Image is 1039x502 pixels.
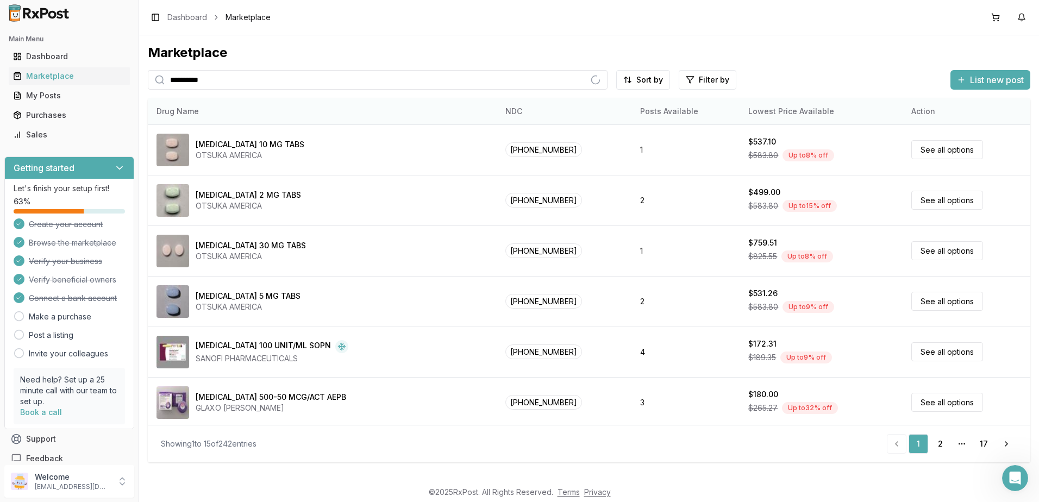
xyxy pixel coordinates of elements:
img: Abilify 10 MG TABS [157,134,189,166]
span: [PHONE_NUMBER] [505,294,582,309]
button: Purchases [4,106,134,124]
a: Marketplace [9,66,130,86]
th: Drug Name [148,98,497,124]
a: Invite your colleagues [29,348,108,359]
td: 1 [631,124,740,175]
img: Abilify 30 MG TABS [157,235,189,267]
h3: Getting started [14,161,74,174]
span: Create your account [29,219,103,230]
a: Terms [558,487,580,497]
div: [MEDICAL_DATA] 10 MG TABS [196,139,304,150]
a: Purchases [9,105,130,125]
div: [MEDICAL_DATA] 5 MG TABS [196,291,301,302]
span: $265.27 [748,403,778,413]
td: 2 [631,175,740,225]
th: Lowest Price Available [740,98,903,124]
a: See all options [911,191,983,210]
a: See all options [911,140,983,159]
div: $759.51 [748,237,777,248]
div: OTSUKA AMERICA [196,251,306,262]
a: List new post [950,76,1030,86]
button: Marketplace [4,67,134,85]
span: Browse the marketplace [29,237,116,248]
div: Dashboard [13,51,126,62]
button: List new post [950,70,1030,90]
td: 2 [631,276,740,327]
div: [MEDICAL_DATA] 100 UNIT/ML SOPN [196,340,331,353]
span: $583.80 [748,200,778,211]
a: See all options [911,292,983,311]
div: Up to 32 % off [782,402,838,414]
button: Filter by [679,70,736,90]
div: Up to 9 % off [783,301,834,313]
a: 17 [974,434,993,454]
div: OTSUKA AMERICA [196,302,301,312]
nav: breadcrumb [167,12,271,23]
a: Dashboard [9,47,130,66]
a: See all options [911,241,983,260]
span: Verify beneficial owners [29,274,116,285]
a: Make a purchase [29,311,91,322]
span: $583.80 [748,302,778,312]
a: Go to next page [996,434,1017,454]
th: Posts Available [631,98,740,124]
span: Marketplace [226,12,271,23]
td: 1 [631,225,740,276]
a: My Posts [9,86,130,105]
p: Let's finish your setup first! [14,183,125,194]
span: [PHONE_NUMBER] [505,395,582,410]
th: Action [903,98,1030,124]
h2: Main Menu [9,35,130,43]
div: OTSUKA AMERICA [196,200,301,211]
img: RxPost Logo [4,4,74,22]
nav: pagination [887,434,1017,454]
div: OTSUKA AMERICA [196,150,304,161]
div: My Posts [13,90,126,101]
div: Up to 8 % off [783,149,834,161]
img: User avatar [11,473,28,490]
a: Post a listing [29,330,73,341]
p: [EMAIL_ADDRESS][DOMAIN_NAME] [35,482,110,491]
div: $180.00 [748,389,778,400]
a: See all options [911,393,983,412]
img: Abilify 2 MG TABS [157,184,189,217]
div: [MEDICAL_DATA] 2 MG TABS [196,190,301,200]
span: Connect a bank account [29,293,117,304]
p: Need help? Set up a 25 minute call with our team to set up. [20,374,118,407]
span: 63 % [14,196,30,207]
div: SANOFI PHARMACEUTICALS [196,353,348,364]
span: $189.35 [748,352,776,363]
img: Admelog SoloStar 100 UNIT/ML SOPN [157,336,189,368]
span: Sort by [636,74,663,85]
div: Up to 9 % off [780,352,832,363]
a: 2 [930,434,950,454]
span: [PHONE_NUMBER] [505,193,582,208]
span: [PHONE_NUMBER] [505,142,582,157]
span: List new post [970,73,1024,86]
span: $825.55 [748,251,777,262]
a: See all options [911,342,983,361]
span: Filter by [699,74,729,85]
button: Sales [4,126,134,143]
a: 1 [909,434,928,454]
span: $583.80 [748,150,778,161]
span: [PHONE_NUMBER] [505,344,582,359]
div: Up to 8 % off [781,250,833,262]
td: 3 [631,377,740,428]
span: [PHONE_NUMBER] [505,243,582,258]
span: Verify your business [29,256,102,267]
th: NDC [497,98,631,124]
div: Sales [13,129,126,140]
div: [MEDICAL_DATA] 30 MG TABS [196,240,306,251]
span: Feedback [26,453,63,464]
button: My Posts [4,87,134,104]
td: 4 [631,327,740,377]
a: Sales [9,125,130,145]
a: Book a call [20,407,62,417]
div: Purchases [13,110,126,121]
div: Up to 15 % off [783,200,837,212]
div: $499.00 [748,187,780,198]
a: Dashboard [167,12,207,23]
div: Marketplace [148,44,1030,61]
img: Advair Diskus 500-50 MCG/ACT AEPB [157,386,189,419]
